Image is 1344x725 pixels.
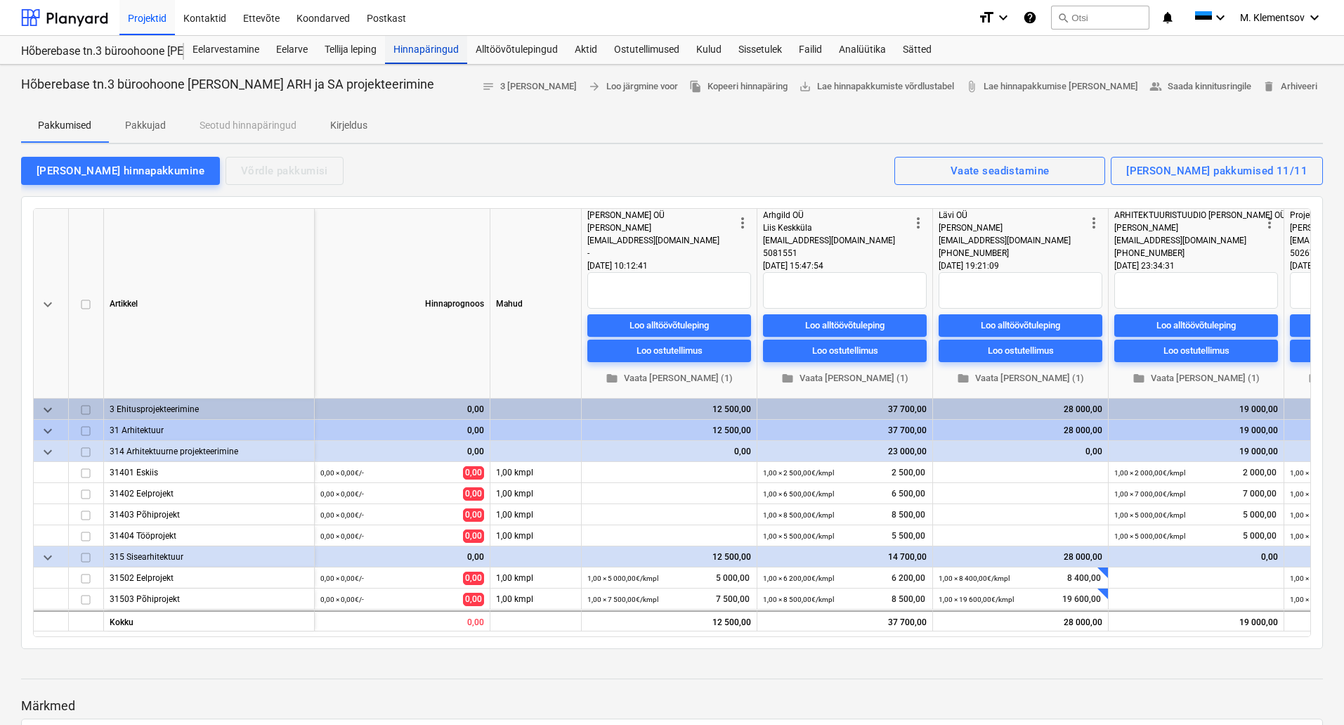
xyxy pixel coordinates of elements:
[320,532,364,540] small: 0,00 × 0,00€ / -
[1149,80,1162,93] span: people_alt
[1061,594,1102,605] span: 19 600,00
[781,372,794,385] span: folder
[110,567,308,588] div: 31502 Eelprojekt
[939,209,1085,222] div: Lävi OÜ
[320,575,364,582] small: 0,00 × 0,00€ / -
[39,402,56,418] span: keyboard_arrow_down
[894,36,940,64] a: Sätted
[1114,368,1278,390] button: Vaata [PERSON_NAME] (1)
[566,36,606,64] div: Aktid
[38,118,91,133] p: Pakkumised
[763,420,927,441] div: 37 700,00
[110,504,308,525] div: 31403 Põhiprojekt
[1114,247,1261,259] div: [PHONE_NUMBER]
[689,79,788,95] span: Kopeeri hinnapäring
[1261,214,1278,231] span: more_vert
[184,36,268,64] a: Eelarvestamine
[939,368,1102,390] button: Vaata [PERSON_NAME] (1)
[587,596,658,603] small: 1,00 × 7 500,00€ / kmpl
[320,546,484,567] div: 0,00
[476,76,582,98] button: 3 [PERSON_NAME]
[110,483,308,503] div: 31402 Eelprojekt
[799,80,811,93] span: save_alt
[790,36,830,64] a: Failid
[606,36,688,64] div: Ostutellimused
[110,525,308,546] div: 31404 Tööprojekt
[39,296,56,313] span: keyboard_arrow_down
[582,76,684,98] button: Loo järgmine voor
[939,546,1102,567] div: 28 000,00
[1057,12,1069,23] span: search
[1114,532,1185,540] small: 1,00 × 5 000,00€ / kmpl
[1212,9,1229,26] i: keyboard_arrow_down
[805,317,885,333] div: Loo alltöövõtuleping
[490,567,582,589] div: 1,00 kmpl
[769,371,921,387] span: Vaata [PERSON_NAME] (1)
[981,317,1060,333] div: Loo alltöövõtuleping
[890,572,927,584] span: 6 200,00
[467,36,566,64] div: Alltöövõtulepingud
[587,340,751,362] button: Loo ostutellimus
[1163,342,1229,359] div: Loo ostutellimus
[939,596,1014,603] small: 1,00 × 19 600,00€ / kmpl
[110,441,308,461] div: 314 Arhitektuurne projekteerimine
[463,466,484,480] span: 0,00
[385,36,467,64] div: Hinnapäringud
[463,508,484,522] span: 0,00
[110,589,308,609] div: 31503 Põhiprojekt
[320,399,484,420] div: 0,00
[587,236,719,245] span: [EMAIL_ADDRESS][DOMAIN_NAME]
[104,209,315,399] div: Artikkel
[330,118,367,133] p: Kirjeldus
[978,9,995,26] i: format_size
[315,610,490,631] div: 0,00
[1114,340,1278,362] button: Loo ostutellimus
[110,462,308,482] div: 31401 Eskiis
[1114,420,1278,441] div: 19 000,00
[890,594,927,605] span: 8 500,00
[830,36,894,64] a: Analüütika
[939,236,1071,245] span: [EMAIL_ADDRESS][DOMAIN_NAME]
[939,259,1102,272] div: [DATE] 19:21:09
[890,530,927,542] span: 5 500,00
[965,80,978,93] span: attach_file
[763,247,910,259] div: 5081551
[587,399,751,420] div: 12 500,00
[890,509,927,521] span: 8 500,00
[463,530,484,543] span: 0,00
[587,209,734,222] div: [PERSON_NAME] OÜ
[320,511,364,519] small: 0,00 × 0,00€ / -
[320,596,364,603] small: 0,00 × 0,00€ / -
[763,490,834,498] small: 1,00 × 6 500,00€ / kmpl
[125,118,166,133] p: Pakkujad
[763,511,834,519] small: 1,00 × 8 500,00€ / kmpl
[1263,80,1275,93] span: delete
[1241,530,1278,542] span: 5 000,00
[39,549,56,566] span: keyboard_arrow_down
[1126,162,1307,180] div: [PERSON_NAME] pakkumised 11/11
[763,314,927,337] button: Loo alltöövõtuleping
[21,76,434,93] p: Hõberebase tn.3 büroohoone [PERSON_NAME] ARH ja SA projekteerimine
[316,36,385,64] div: Tellija leping
[995,9,1012,26] i: keyboard_arrow_down
[939,314,1102,337] button: Loo alltöövõtuleping
[939,420,1102,441] div: 28 000,00
[587,368,751,390] button: Vaata [PERSON_NAME] (1)
[1257,76,1323,98] button: Arhiveeri
[688,36,730,64] div: Kulud
[268,36,316,64] div: Eelarve
[490,589,582,610] div: 1,00 kmpl
[730,36,790,64] a: Sissetulek
[587,420,751,441] div: 12 500,00
[463,487,484,501] span: 0,00
[21,698,1323,714] p: Märkmed
[490,504,582,525] div: 1,00 kmpl
[812,342,878,359] div: Loo ostutellimus
[1114,236,1246,245] span: [EMAIL_ADDRESS][DOMAIN_NAME]
[587,259,751,272] div: [DATE] 10:12:41
[637,342,703,359] div: Loo ostutellimus
[715,572,751,584] span: 5 000,00
[482,79,577,95] span: 3 [PERSON_NAME]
